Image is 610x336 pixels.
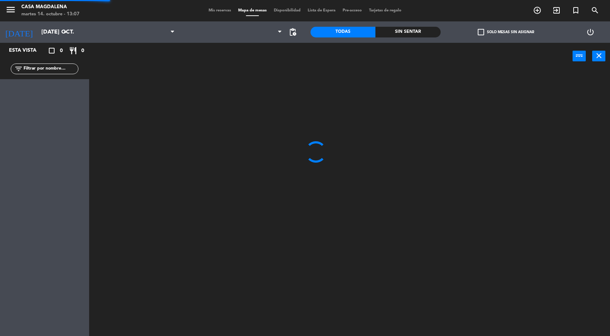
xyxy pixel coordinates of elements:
[586,28,595,36] i: power_settings_new
[311,27,376,37] div: Todas
[5,4,16,15] i: menu
[47,46,56,55] i: crop_square
[23,65,78,73] input: Filtrar por nombre...
[375,27,441,37] div: Sin sentar
[573,51,586,61] button: power_input
[288,28,297,36] span: pending_actions
[14,65,23,73] i: filter_list
[575,51,584,60] i: power_input
[591,6,599,15] i: search
[478,29,534,35] label: Solo mesas sin asignar
[5,4,16,17] button: menu
[571,6,580,15] i: turned_in_not
[365,9,405,12] span: Tarjetas de regalo
[61,28,70,36] i: arrow_drop_down
[339,9,365,12] span: Pre-acceso
[592,51,605,61] button: close
[235,9,270,12] span: Mapa de mesas
[205,9,235,12] span: Mis reservas
[270,9,304,12] span: Disponibilidad
[595,51,603,60] i: close
[21,4,80,11] div: Casa Magdalena
[552,6,561,15] i: exit_to_app
[533,6,542,15] i: add_circle_outline
[4,46,51,55] div: Esta vista
[81,47,84,55] span: 0
[304,9,339,12] span: Lista de Espera
[60,47,63,55] span: 0
[478,29,484,35] span: check_box_outline_blank
[21,11,80,18] div: martes 14. octubre - 13:07
[69,46,77,55] i: restaurant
